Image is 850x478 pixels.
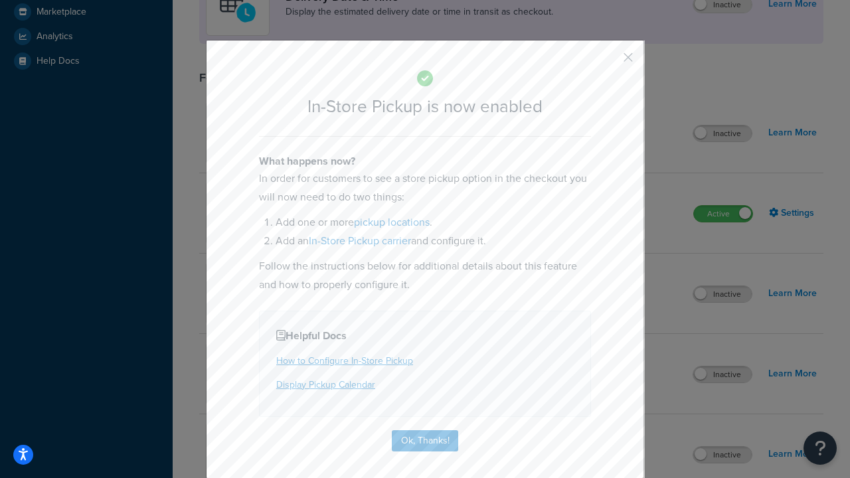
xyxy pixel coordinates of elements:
[259,153,591,169] h4: What happens now?
[259,97,591,116] h2: In-Store Pickup is now enabled
[259,257,591,294] p: Follow the instructions below for additional details about this feature and how to properly confi...
[354,214,430,230] a: pickup locations
[392,430,458,451] button: Ok, Thanks!
[309,233,411,248] a: In-Store Pickup carrier
[276,378,375,392] a: Display Pickup Calendar
[276,354,413,368] a: How to Configure In-Store Pickup
[276,232,591,250] li: Add an and configure it.
[259,169,591,206] p: In order for customers to see a store pickup option in the checkout you will now need to do two t...
[276,213,591,232] li: Add one or more .
[276,328,574,344] h4: Helpful Docs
